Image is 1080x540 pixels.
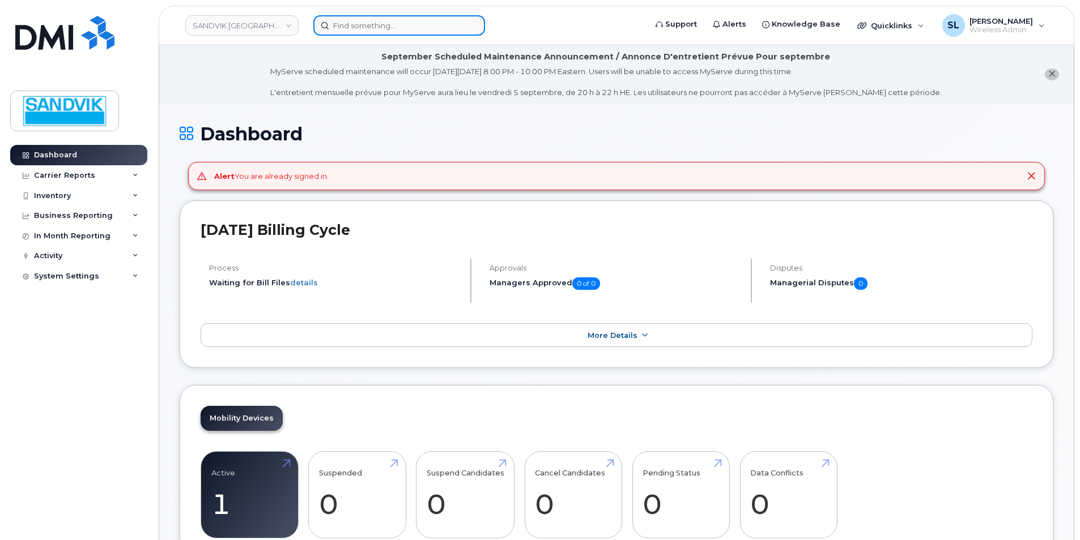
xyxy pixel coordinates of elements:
a: Suspended 0 [319,457,396,532]
div: September Scheduled Maintenance Announcement / Annonce D'entretient Prévue Pour septembre [381,51,830,63]
h2: [DATE] Billing Cycle [201,221,1032,238]
span: 0 [854,277,868,290]
div: MyServe scheduled maintenance will occur [DATE][DATE] 8:00 PM - 10:00 PM Eastern. Users will be u... [270,66,942,98]
a: Suspend Candidates 0 [427,457,504,532]
h4: Approvals [490,264,741,272]
h5: Managers Approved [490,277,741,290]
div: You are already signed in. [214,171,329,182]
a: Active 1 [211,457,288,532]
strong: Alert [214,172,235,181]
h4: Disputes [770,264,1032,272]
span: 0 of 0 [572,277,600,290]
li: Waiting for Bill Files [209,277,461,288]
h1: Dashboard [180,124,1053,144]
h5: Managerial Disputes [770,277,1032,290]
h4: Process [209,264,461,272]
a: Cancel Candidates 0 [535,457,611,532]
a: Mobility Devices [201,406,283,431]
a: details [290,278,318,287]
a: Pending Status 0 [643,457,719,532]
a: Data Conflicts 0 [750,457,827,532]
button: close notification [1045,68,1059,80]
span: More Details [588,331,637,340]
